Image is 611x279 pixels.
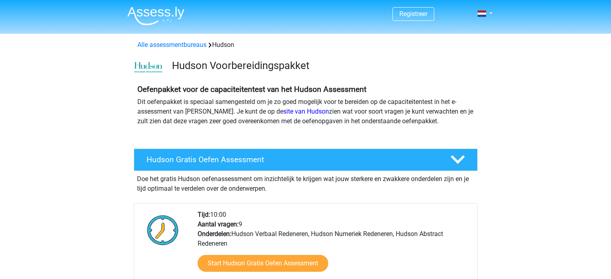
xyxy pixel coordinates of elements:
b: Oefenpakket voor de capaciteitentest van het Hudson Assessment [137,85,366,94]
div: Doe het gratis Hudson oefenassessment om inzichtelijk te krijgen wat jouw sterkere en zwakkere on... [134,171,478,193]
img: cefd0e47479f4eb8e8c001c0d358d5812e054fa8.png [134,62,163,73]
a: Alle assessmentbureaus [137,41,206,49]
h3: Hudson Voorbereidingspakket [172,59,471,72]
a: Registreer [399,10,427,18]
a: Hudson Gratis Oefen Assessment [131,149,481,171]
p: Dit oefenpakket is speciaal samengesteld om je zo goed mogelijk voor te bereiden op de capaciteit... [137,97,474,126]
b: Onderdelen: [198,230,231,238]
b: Aantal vragen: [198,220,239,228]
b: Tijd: [198,211,210,218]
h4: Hudson Gratis Oefen Assessment [147,155,437,164]
img: Klok [143,210,183,250]
img: Assessly [127,6,184,25]
a: site van Hudson [283,108,329,115]
a: Start Hudson Gratis Oefen Assessment [198,255,328,272]
div: Hudson [134,40,477,50]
